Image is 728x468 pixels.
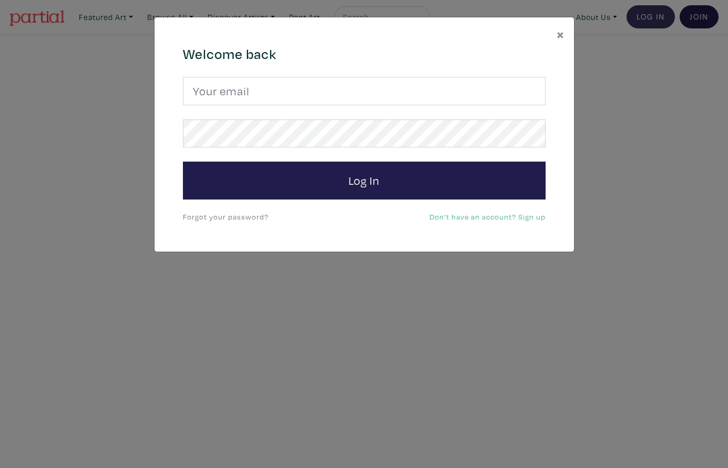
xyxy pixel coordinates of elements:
a: Don't have an account? Sign up [429,212,546,222]
button: Close [547,17,574,51]
span: × [557,25,565,43]
h4: Welcome back [183,46,546,63]
input: Your email [183,77,546,105]
button: Log In [183,162,546,200]
a: Forgot your password? [183,212,269,222]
